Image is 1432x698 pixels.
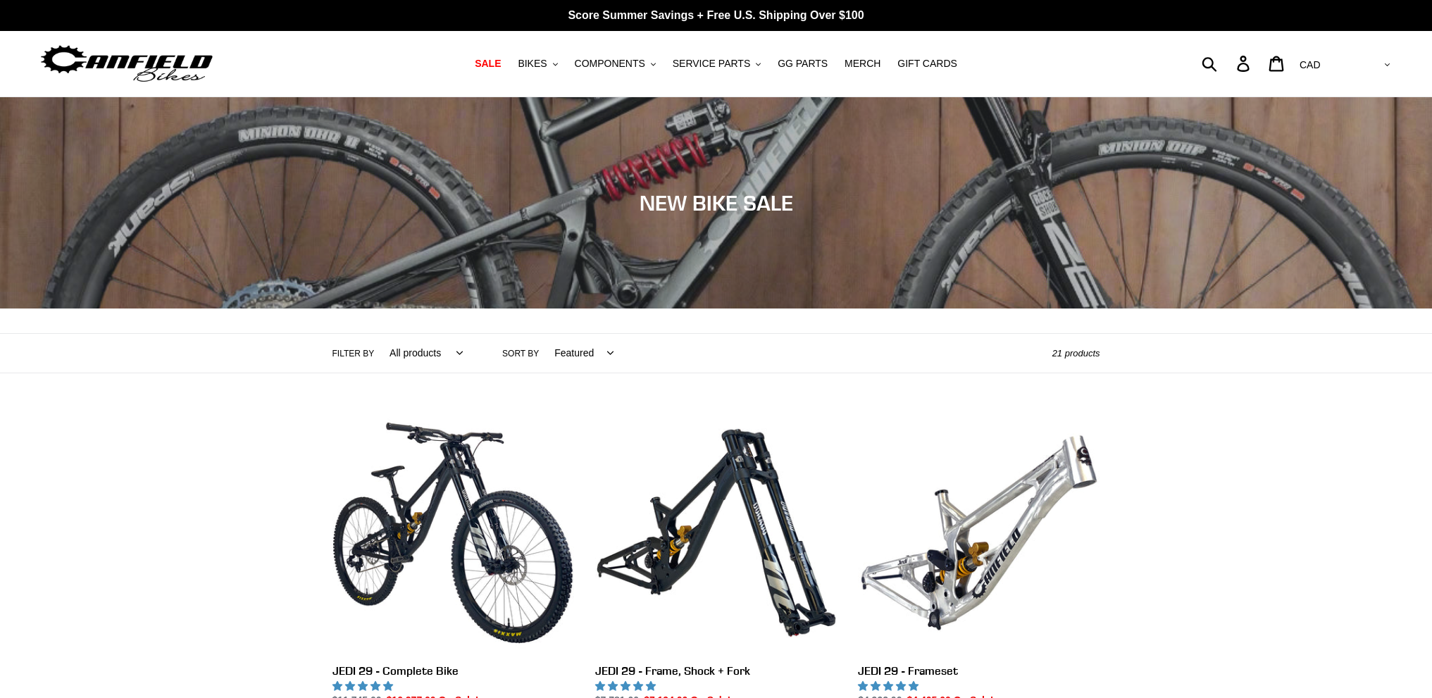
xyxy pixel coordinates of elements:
label: Sort by [502,347,539,360]
span: SERVICE PARTS [673,58,750,70]
button: BIKES [511,54,564,73]
span: GIFT CARDS [897,58,957,70]
span: GG PARTS [778,58,828,70]
a: MERCH [838,54,888,73]
span: COMPONENTS [575,58,645,70]
a: GIFT CARDS [890,54,964,73]
label: Filter by [332,347,375,360]
span: MERCH [845,58,880,70]
span: NEW BIKE SALE [640,190,793,216]
a: GG PARTS [771,54,835,73]
button: SERVICE PARTS [666,54,768,73]
span: SALE [475,58,501,70]
span: 21 products [1052,348,1100,359]
a: SALE [468,54,508,73]
span: BIKES [518,58,547,70]
input: Search [1209,48,1245,79]
img: Canfield Bikes [39,42,215,86]
button: COMPONENTS [568,54,663,73]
